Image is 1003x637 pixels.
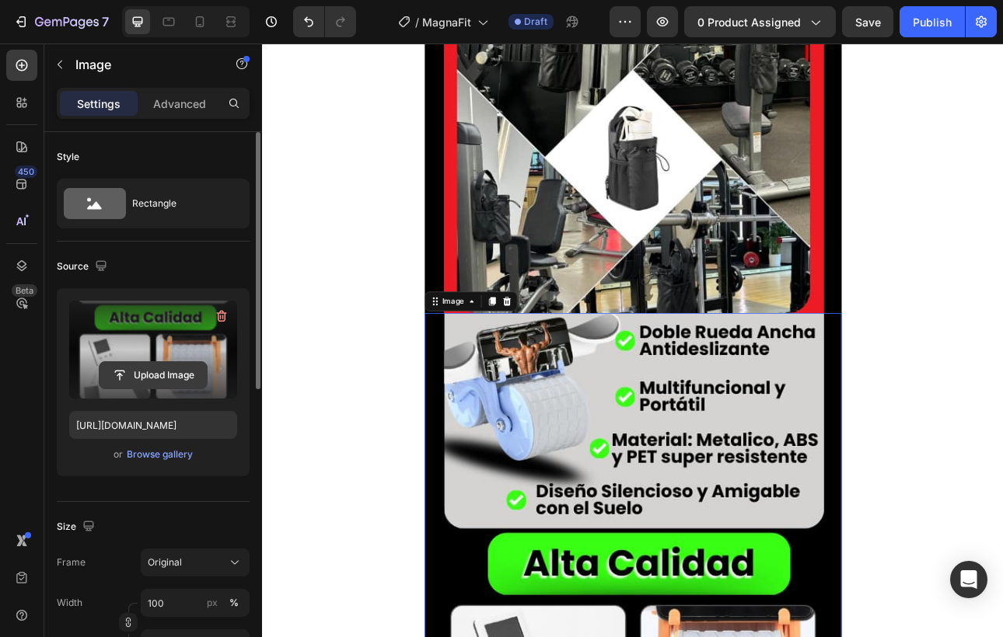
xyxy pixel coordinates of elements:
[422,14,471,30] span: MagnaFit
[127,447,193,461] div: Browse gallery
[114,445,123,464] span: or
[12,284,37,297] div: Beta
[148,555,182,569] span: Original
[153,96,206,112] p: Advanced
[262,44,1003,637] iframe: Design area
[57,555,86,569] label: Frame
[57,150,79,164] div: Style
[225,593,243,612] button: px
[141,548,250,576] button: Original
[415,14,419,30] span: /
[57,517,98,538] div: Size
[75,55,208,74] p: Image
[99,361,208,389] button: Upload Image
[950,561,987,598] div: Open Intercom Messenger
[900,6,965,37] button: Publish
[913,14,952,30] div: Publish
[697,14,801,30] span: 0 product assigned
[141,589,250,617] input: px%
[842,6,893,37] button: Save
[102,12,109,31] p: 7
[132,186,227,221] div: Rectangle
[126,447,194,462] button: Browse gallery
[684,6,836,37] button: 0 product assigned
[57,256,110,277] div: Source
[524,15,547,29] span: Draft
[6,6,116,37] button: 7
[855,16,881,29] span: Save
[293,6,356,37] div: Undo/Redo
[57,596,82,610] label: Width
[229,596,239,610] div: %
[15,165,37,178] div: 450
[207,596,218,610] div: px
[77,96,121,112] p: Settings
[69,411,237,439] input: https://example.com/image.jpg
[203,593,222,612] button: %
